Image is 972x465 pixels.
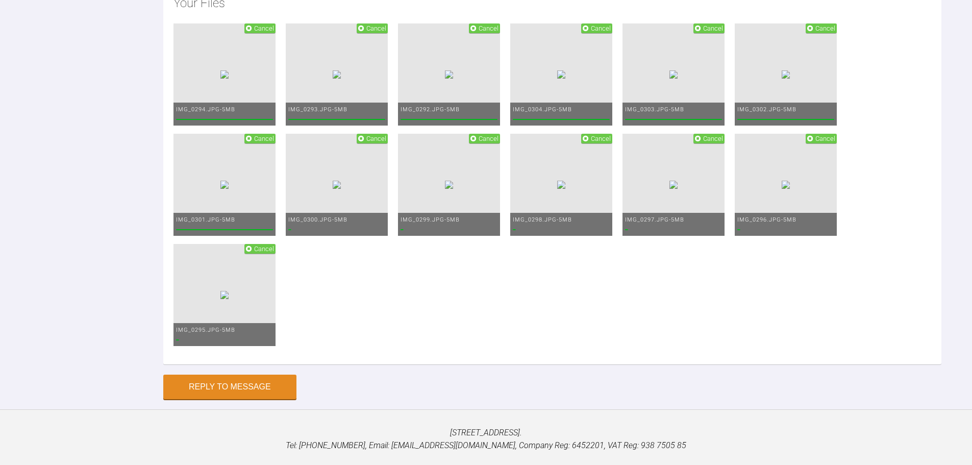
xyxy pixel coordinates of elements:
[782,181,790,189] img: 5946c38a-9134-4cd2-8f5d-63b8818dc773
[176,216,235,223] span: IMG_0301.JPG - 5MB
[669,70,678,79] img: 902bbdf5-7c2c-4746-a835-6ddc38549bef
[479,25,499,32] span: Cancel
[703,135,723,142] span: Cancel
[625,106,684,113] span: IMG_0303.JPG - 5MB
[479,135,499,142] span: Cancel
[176,106,235,113] span: IMG_0294.JPG - 5MB
[16,426,956,452] p: [STREET_ADDRESS]. Tel: [PHONE_NUMBER], Email: [EMAIL_ADDRESS][DOMAIN_NAME], Company Reg: 6452201,...
[815,135,835,142] span: Cancel
[220,70,229,79] img: 94ac5c9e-97e1-46fc-9141-7696ea0e21df
[401,216,460,223] span: IMG_0299.JPG - 5MB
[366,25,386,32] span: Cancel
[445,181,453,189] img: 95eac5a4-cc68-4f0e-9589-756636e382ce
[254,245,274,253] span: Cancel
[703,25,723,32] span: Cancel
[591,135,611,142] span: Cancel
[254,25,274,32] span: Cancel
[513,106,572,113] span: IMG_0304.JPG - 5MB
[366,135,386,142] span: Cancel
[220,181,229,189] img: e2dfb31e-0c59-41b1-b98e-16a84cbedf51
[333,181,341,189] img: 9fda822d-efed-4c39-88b7-f1040012aa18
[669,181,678,189] img: 00393d96-2c3f-41f5-9b5f-acb73d6dc8a7
[782,70,790,79] img: 3eea8df1-da51-40b0-86fd-2c4d6af32ca6
[401,106,460,113] span: IMG_0292.JPG - 5MB
[513,216,572,223] span: IMG_0298.JPG - 5MB
[625,216,684,223] span: IMG_0297.JPG - 5MB
[737,106,796,113] span: IMG_0302.JPG - 5MB
[333,70,341,79] img: fe0834ac-0134-4944-8114-5f1126b125c9
[163,375,296,399] button: Reply to Message
[557,181,565,189] img: 826424ad-2d59-4b89-945e-5b1de39eaea8
[445,70,453,79] img: bbb8340e-2d76-47d6-ad6a-9ae317b31bf4
[288,106,347,113] span: IMG_0293.JPG - 5MB
[220,291,229,299] img: 38aeb867-e68e-47bb-acf7-f99f652ae644
[557,70,565,79] img: 01b17f8a-d569-4925-93f0-6195db7b42da
[288,216,347,223] span: IMG_0300.JPG - 5MB
[815,25,835,32] span: Cancel
[737,216,796,223] span: IMG_0296.JPG - 5MB
[176,327,235,333] span: IMG_0295.JPG - 5MB
[254,135,274,142] span: Cancel
[591,25,611,32] span: Cancel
